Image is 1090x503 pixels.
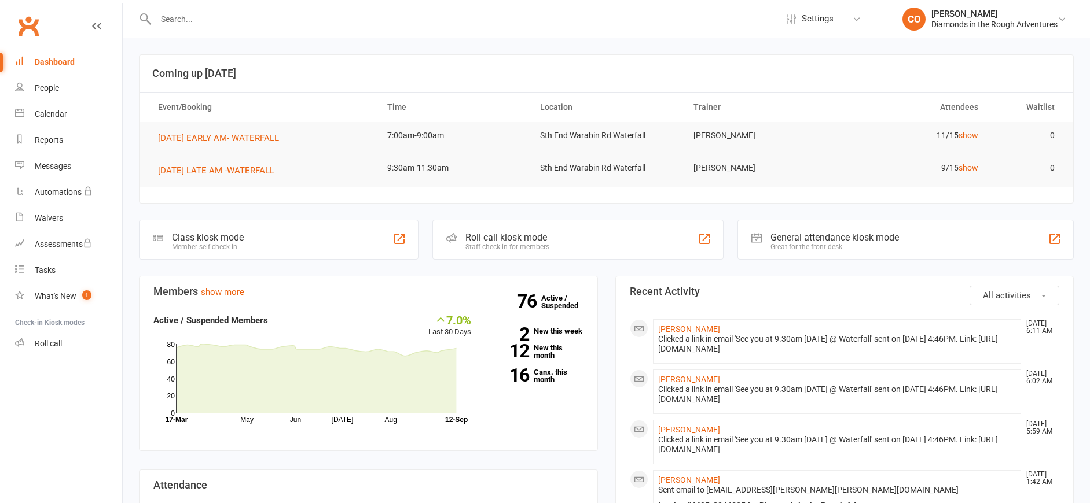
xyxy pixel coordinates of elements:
[489,326,529,343] strong: 2
[530,93,682,122] th: Location
[35,83,59,93] div: People
[158,165,274,176] span: [DATE] LATE AM -WATERFALL
[15,49,122,75] a: Dashboard
[1021,320,1059,335] time: [DATE] 6:11 AM
[158,133,279,143] span: [DATE] EARLY AM- WATERFALL
[802,6,834,32] span: Settings
[35,213,63,223] div: Waivers
[989,154,1065,182] td: 0
[630,286,1060,297] h3: Recent Activity
[658,485,959,494] span: Sent email to [EMAIL_ADDRESS][PERSON_NAME][PERSON_NAME][DOMAIN_NAME]
[489,344,583,359] a: 12New this month
[82,290,91,300] span: 1
[931,19,1058,29] div: Diamonds in the Rough Adventures
[658,435,1016,454] div: Clicked a link in email 'See you at 9.30am [DATE] @ Waterfall' sent on [DATE] 4:46PM. Link: [URL]...
[15,153,122,179] a: Messages
[152,11,769,27] input: Search...
[201,287,244,297] a: show more
[770,243,899,251] div: Great for the front desk
[658,475,720,484] a: [PERSON_NAME]
[658,324,720,334] a: [PERSON_NAME]
[983,290,1031,301] span: All activities
[15,75,122,101] a: People
[35,187,82,197] div: Automations
[428,313,471,338] div: Last 30 Days
[489,367,529,384] strong: 16
[530,122,682,149] td: Sth End Warabin Rd Waterfall
[658,334,1016,354] div: Clicked a link in email 'See you at 9.30am [DATE] @ Waterfall' sent on [DATE] 4:46PM. Link: [URL]...
[158,164,282,177] button: [DATE] LATE AM -WATERFALL
[15,231,122,257] a: Assessments
[465,232,549,243] div: Roll call kiosk mode
[172,232,244,243] div: Class kiosk mode
[489,342,529,360] strong: 12
[35,135,63,145] div: Reports
[152,68,1060,79] h3: Coming up [DATE]
[683,93,836,122] th: Trainer
[465,243,549,251] div: Staff check-in for members
[35,161,71,171] div: Messages
[1021,420,1059,435] time: [DATE] 5:59 AM
[541,286,592,318] a: 76Active / Suspended
[989,122,1065,149] td: 0
[931,9,1058,19] div: [PERSON_NAME]
[970,286,1059,305] button: All activities
[489,327,583,335] a: 2New this week
[1021,370,1059,385] time: [DATE] 6:02 AM
[172,243,244,251] div: Member self check-in
[15,101,122,127] a: Calendar
[836,93,989,122] th: Attendees
[158,131,287,145] button: [DATE] EARLY AM- WATERFALL
[658,375,720,384] a: [PERSON_NAME]
[770,232,899,243] div: General attendance kiosk mode
[15,179,122,205] a: Automations
[15,283,122,309] a: What's New1
[35,339,62,348] div: Roll call
[683,122,836,149] td: [PERSON_NAME]
[153,286,583,297] h3: Members
[428,313,471,326] div: 7.0%
[35,291,76,301] div: What's New
[15,331,122,357] a: Roll call
[35,57,75,66] div: Dashboard
[35,239,92,249] div: Assessments
[959,163,978,172] a: show
[15,127,122,153] a: Reports
[658,384,1016,404] div: Clicked a link in email 'See you at 9.30am [DATE] @ Waterfall' sent on [DATE] 4:46PM. Link: [URL]...
[153,479,583,491] h3: Attendance
[377,154,530,182] td: 9:30am-11:30am
[377,122,530,149] td: 7:00am-9:00am
[15,257,122,283] a: Tasks
[836,122,989,149] td: 11/15
[15,205,122,231] a: Waivers
[14,12,43,40] a: Clubworx
[35,109,67,119] div: Calendar
[489,368,583,383] a: 16Canx. this month
[658,425,720,434] a: [PERSON_NAME]
[902,8,926,31] div: CO
[683,154,836,182] td: [PERSON_NAME]
[35,265,56,275] div: Tasks
[148,93,377,122] th: Event/Booking
[959,131,978,140] a: show
[517,293,541,310] strong: 76
[1021,471,1059,486] time: [DATE] 1:42 AM
[153,315,268,326] strong: Active / Suspended Members
[530,154,682,182] td: Sth End Warabin Rd Waterfall
[377,93,530,122] th: Time
[989,93,1065,122] th: Waitlist
[836,154,989,182] td: 9/15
